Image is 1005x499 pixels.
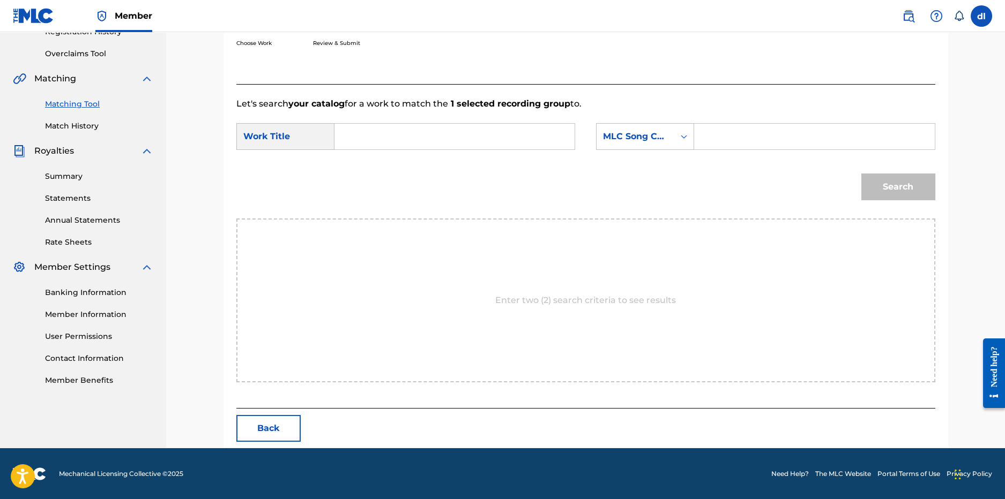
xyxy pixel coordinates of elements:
a: Member Benefits [45,375,153,386]
iframe: Resource Center [975,330,1005,416]
div: Drag [955,458,961,490]
a: The MLC Website [815,469,871,479]
a: Overclaims Tool [45,48,153,59]
span: Matching [34,72,76,85]
span: Royalties [34,145,74,157]
div: Notifications [954,11,964,21]
strong: your catalog [288,99,345,109]
a: Rate Sheets [45,237,153,248]
div: User Menu [971,5,992,27]
img: search [902,10,915,22]
div: MLC Song Code [603,130,668,143]
a: Contact Information [45,353,153,364]
div: Help [926,5,947,27]
p: Review & Submit [313,39,360,47]
img: expand [140,145,153,157]
a: Summary [45,171,153,182]
img: help [930,10,943,22]
form: Search Form [236,110,935,218]
strong: 1 selected recording group [448,99,570,109]
img: Member Settings [13,261,26,274]
button: Back [236,415,301,442]
span: Mechanical Licensing Collective © 2025 [59,469,183,479]
a: Portal Terms of Use [877,469,940,479]
p: Enter two (2) search criteria to see results [495,294,676,307]
p: Choose Work [236,39,272,47]
a: Banking Information [45,287,153,298]
img: MLC Logo [13,8,54,24]
a: Public Search [898,5,919,27]
span: Member [115,10,152,22]
img: Top Rightsholder [95,10,108,22]
a: Match History [45,120,153,132]
a: Annual Statements [45,215,153,226]
a: Member Information [45,309,153,320]
img: logo [13,467,46,480]
img: expand [140,72,153,85]
img: Matching [13,72,26,85]
span: Member Settings [34,261,110,274]
iframe: Chat Widget [951,448,1005,499]
img: expand [140,261,153,274]
a: Need Help? [771,469,809,479]
p: Let's search for a work to match the to. [236,97,935,110]
a: User Permissions [45,331,153,342]
a: Statements [45,193,153,204]
a: Privacy Policy [947,469,992,479]
img: Royalties [13,145,26,157]
a: Matching Tool [45,99,153,110]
